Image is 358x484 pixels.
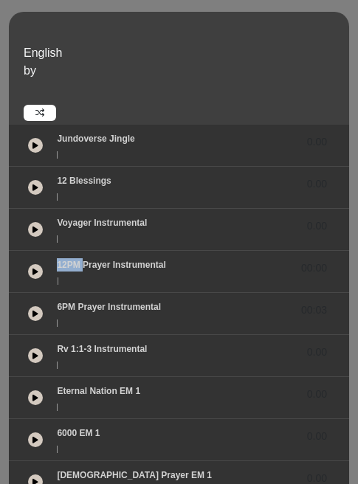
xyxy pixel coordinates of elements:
[307,176,327,192] span: 0.00
[57,342,147,356] p: Rv 1:1-3 Instrumental
[301,302,327,318] span: 00:03
[57,469,212,482] p: [DEMOGRAPHIC_DATA] prayer EM 1
[307,345,327,360] span: 0.00
[57,258,165,272] p: 12PM Prayer Instrumental
[57,426,100,440] p: 6000 EM 1
[307,218,327,234] span: 0.00
[307,429,327,444] span: 0.00
[307,387,327,402] span: 0.00
[307,134,327,150] span: 0.00
[57,174,111,187] p: 12 Blessings
[57,216,147,229] p: Voyager Instrumental
[24,44,345,62] p: English
[57,384,140,398] p: Eternal Nation EM 1
[57,132,134,145] p: Jundoverse Jingle
[301,260,327,276] span: 00:00
[24,64,36,77] span: by
[57,300,161,314] p: 6PM Prayer Instrumental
